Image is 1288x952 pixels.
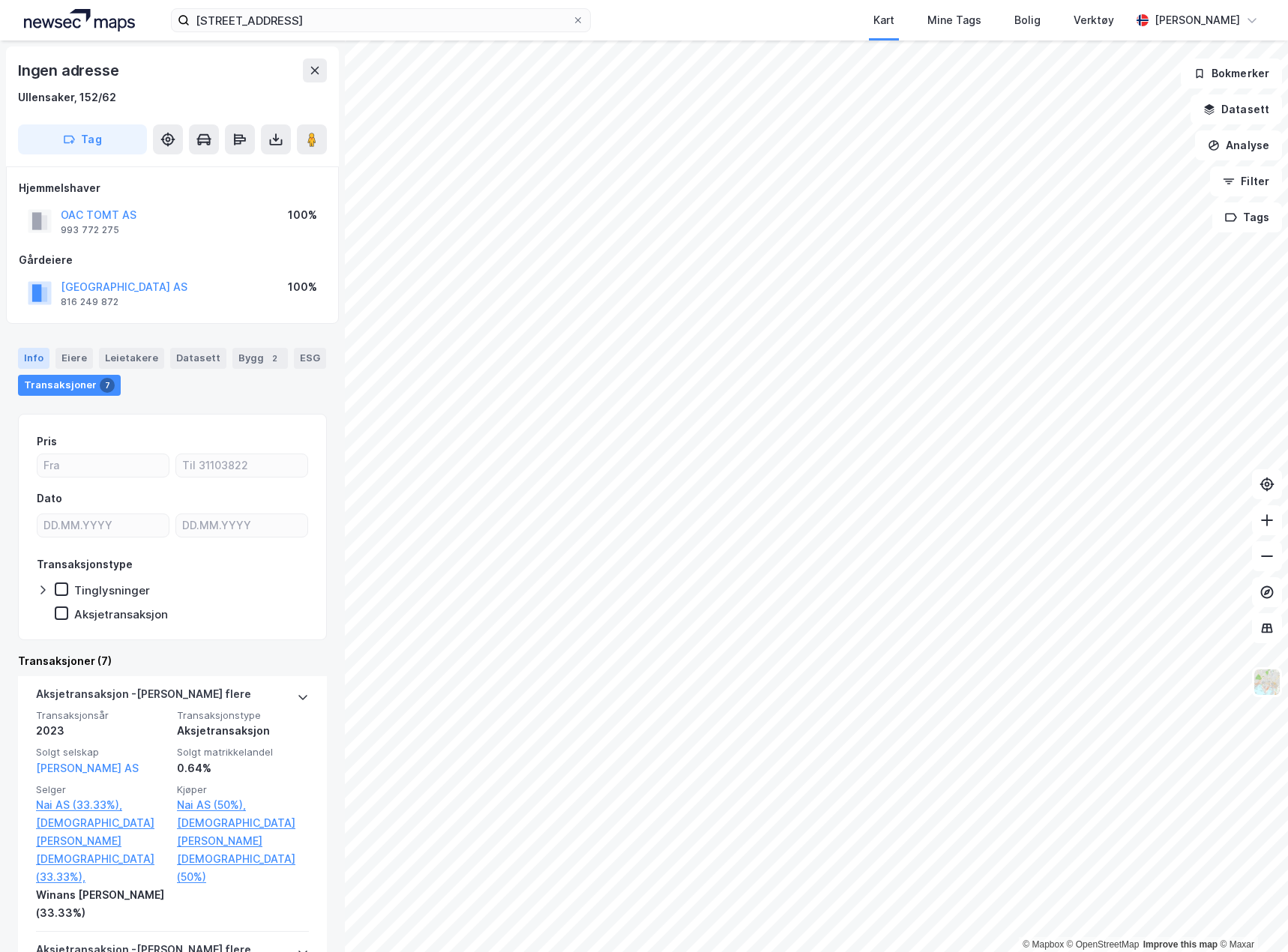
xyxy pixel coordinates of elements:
[36,746,168,759] span: Solgt selskap
[1023,939,1064,950] a: Mapbox
[99,348,164,369] div: Leietakere
[18,348,49,369] div: Info
[177,814,309,886] a: [DEMOGRAPHIC_DATA][PERSON_NAME][DEMOGRAPHIC_DATA] (50%)
[18,652,327,670] div: Transaksjoner (7)
[37,489,62,507] div: Dato
[927,11,981,29] div: Mine Tags
[1195,130,1282,160] button: Analyse
[18,88,116,106] div: Ullensaker, 152/62
[37,514,169,537] input: DD.MM.YYYY
[176,514,307,537] input: DD.MM.YYYY
[18,124,147,154] button: Tag
[1210,166,1282,196] button: Filter
[74,607,168,621] div: Aksjetransaksjon
[36,685,251,709] div: Aksjetransaksjon - [PERSON_NAME] flere
[873,11,894,29] div: Kart
[37,433,57,451] div: Pris
[24,9,135,31] img: logo.a4113a55bc3d86da70a041830d287a7e.svg
[36,709,168,722] span: Transaksjonsår
[1143,939,1218,950] a: Improve this map
[177,709,309,722] span: Transaksjonstype
[100,378,115,393] div: 7
[61,296,118,308] div: 816 249 872
[1067,939,1140,950] a: OpenStreetMap
[36,814,168,886] a: [DEMOGRAPHIC_DATA][PERSON_NAME][DEMOGRAPHIC_DATA] (33.33%),
[37,555,133,573] div: Transaksjonstype
[294,348,326,369] div: ESG
[288,278,317,296] div: 100%
[1212,202,1282,232] button: Tags
[170,348,226,369] div: Datasett
[1074,11,1114,29] div: Verktøy
[19,251,326,269] div: Gårdeiere
[74,583,150,597] div: Tinglysninger
[177,783,309,796] span: Kjøper
[18,58,121,82] div: Ingen adresse
[1213,880,1288,952] iframe: Chat Widget
[61,224,119,236] div: 993 772 275
[18,375,121,396] div: Transaksjoner
[288,206,317,224] div: 100%
[177,746,309,759] span: Solgt matrikkelandel
[1191,94,1282,124] button: Datasett
[36,783,168,796] span: Selger
[36,796,168,814] a: Nai AS (33.33%),
[19,179,326,197] div: Hjemmelshaver
[267,351,282,366] div: 2
[177,759,309,777] div: 0.64%
[1155,11,1240,29] div: [PERSON_NAME]
[1014,11,1041,29] div: Bolig
[177,722,309,740] div: Aksjetransaksjon
[36,762,139,774] a: [PERSON_NAME] AS
[177,796,309,814] a: Nai AS (50%),
[190,9,572,31] input: Søk på adresse, matrikkel, gårdeiere, leietakere eller personer
[176,454,307,477] input: Til 31103822
[37,454,169,477] input: Fra
[1181,58,1282,88] button: Bokmerker
[55,348,93,369] div: Eiere
[36,886,168,922] div: Winans [PERSON_NAME] (33.33%)
[1253,668,1281,696] img: Z
[36,722,168,740] div: 2023
[232,348,288,369] div: Bygg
